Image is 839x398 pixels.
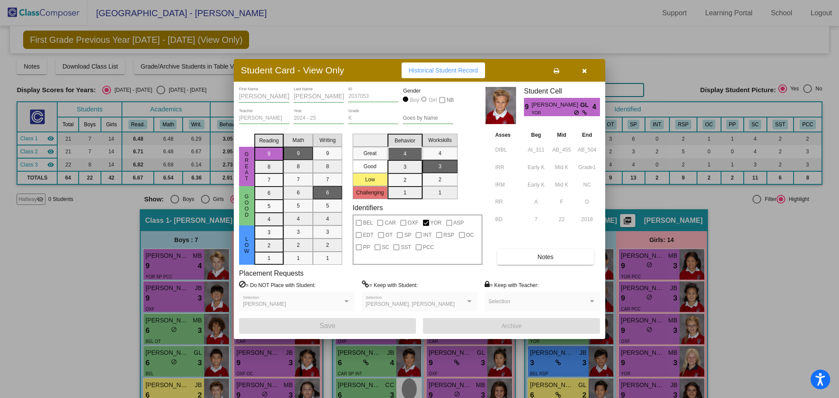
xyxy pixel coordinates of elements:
span: BEL [363,218,373,228]
label: = Keep with Teacher: [485,280,539,289]
label: Placement Requests [239,269,304,277]
input: assessment [495,161,521,174]
input: assessment [495,178,521,191]
span: RSP [444,230,454,240]
span: Good [243,194,251,218]
span: SC [382,242,389,253]
span: OXF [408,218,419,228]
th: Mid [549,130,574,140]
label: Identifiers [353,204,383,212]
span: YOR [430,218,442,228]
mat-label: Gender [403,87,453,95]
input: Enter ID [348,93,399,100]
span: OT [385,230,393,240]
span: Low [243,236,251,254]
span: YOR [531,110,574,116]
button: Notes [497,249,593,265]
span: EDT [363,230,374,240]
span: Archive [501,322,522,329]
span: Save [319,322,335,329]
div: Girl [428,96,437,104]
span: Historical Student Record [409,67,478,74]
h3: Student Cell [524,87,600,95]
span: SST [401,242,411,253]
label: = Keep with Student: [362,280,418,289]
input: grade [348,115,399,121]
th: Asses [493,130,523,140]
button: Save [239,318,416,334]
span: [PERSON_NAME], [PERSON_NAME] [366,301,455,307]
input: year [294,115,344,121]
button: Historical Student Record [402,62,485,78]
h3: Student Card - View Only [241,65,344,76]
span: ASP [454,218,464,228]
input: assessment [495,213,521,226]
th: Beg [523,130,549,140]
span: NB [447,95,454,105]
input: assessment [495,195,521,208]
span: OC [466,230,474,240]
span: 4 [593,102,600,112]
input: teacher [239,115,289,121]
span: [PERSON_NAME] [531,100,580,110]
div: Boy [410,96,419,104]
input: goes by name [403,115,453,121]
span: PCC [423,242,434,253]
th: End [574,130,600,140]
span: CAR [385,218,395,228]
span: INT [423,230,431,240]
span: Great [243,151,251,182]
input: assessment [495,143,521,156]
button: Archive [423,318,600,334]
label: = Do NOT Place with Student: [239,280,315,289]
span: Notes [537,253,554,260]
span: PP [363,242,370,253]
span: 9 [524,102,531,112]
span: SP [404,230,411,240]
span: [PERSON_NAME] [243,301,286,307]
span: GL [580,100,593,110]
